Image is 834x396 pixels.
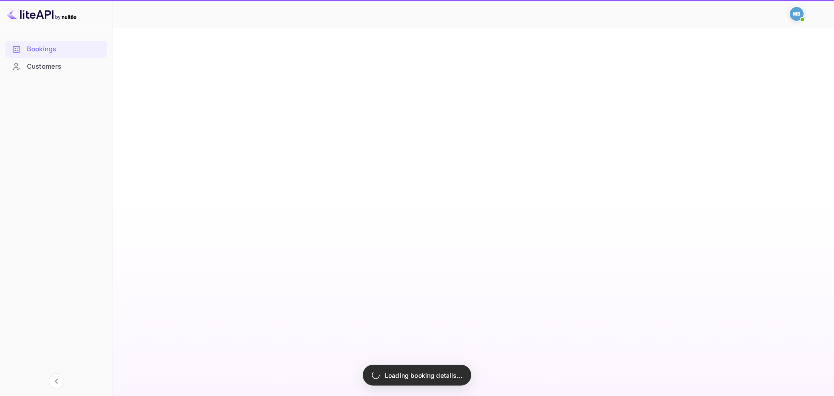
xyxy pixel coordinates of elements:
div: Bookings [27,44,103,54]
p: Loading booking details... [385,371,462,380]
img: LiteAPI logo [7,7,76,21]
div: Customers [5,58,107,75]
a: Customers [5,58,107,74]
a: Bookings [5,41,107,57]
button: Collapse navigation [49,373,64,389]
div: Customers [27,62,103,72]
img: Mohcine Belkhir [790,7,804,21]
div: Bookings [5,41,107,58]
